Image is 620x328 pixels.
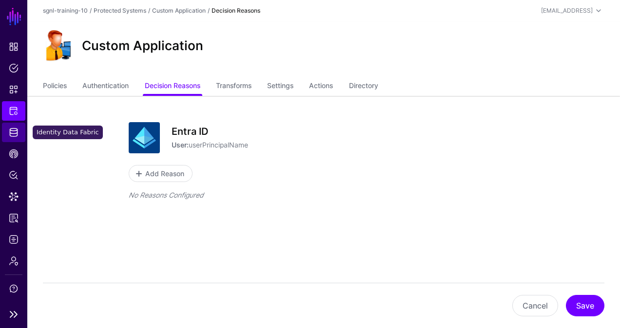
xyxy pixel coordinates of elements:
em: No Reasons Configured [129,191,204,199]
a: Directory [349,77,378,96]
p: userPrincipalName [172,140,519,150]
a: Protected Systems [2,101,25,121]
span: Snippets [9,85,19,94]
a: Dashboard [2,37,25,56]
a: Logs [2,230,25,249]
strong: Decision Reasons [212,7,260,14]
a: Reports [2,208,25,228]
a: Decision Reasons [145,77,200,96]
span: Logs [9,235,19,244]
a: Settings [267,77,293,96]
span: Policies [9,63,19,73]
span: Admin [9,256,19,266]
a: Authentication [82,77,129,96]
div: [EMAIL_ADDRESS] [541,6,593,15]
h3: Entra ID [172,126,519,137]
span: CAEP Hub [9,149,19,159]
a: Custom Application [152,7,206,14]
a: CAEP Hub [2,144,25,164]
span: Identity Data Fabric [9,128,19,137]
span: Dashboard [9,42,19,52]
span: Reports [9,213,19,223]
strong: User: [172,141,189,149]
div: Identity Data Fabric [33,126,103,139]
a: Transforms [216,77,252,96]
div: / [146,6,152,15]
div: / [88,6,94,15]
span: Protected Systems [9,106,19,116]
img: svg+xml;base64,PHN2ZyB3aWR0aD0iOTgiIGhlaWdodD0iMTIyIiB2aWV3Qm94PSIwIDAgOTggMTIyIiBmaWxsPSJub25lIi... [43,30,74,61]
a: Actions [309,77,333,96]
a: Identity Data Fabric [2,123,25,142]
h2: Custom Application [82,38,203,53]
button: Cancel [512,295,558,316]
a: sgnl-training-10 [43,7,88,14]
a: SGNL [6,6,22,27]
span: Add Reason [144,168,186,179]
a: Protected Systems [94,7,146,14]
a: Data Lens [2,187,25,206]
span: Policy Lens [9,170,19,180]
a: Policy Lens [2,165,25,185]
a: Admin [2,251,25,271]
img: svg+xml;base64,PHN2ZyB3aWR0aD0iNjQiIGhlaWdodD0iNjQiIHZpZXdCb3g9IjAgMCA2NCA2NCIgZmlsbD0ibm9uZSIgeG... [129,122,160,153]
span: Support [9,284,19,293]
a: Policies [2,58,25,78]
a: Policies [43,77,67,96]
a: Snippets [2,80,25,99]
div: / [206,6,212,15]
span: Data Lens [9,192,19,201]
button: Save [566,295,604,316]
